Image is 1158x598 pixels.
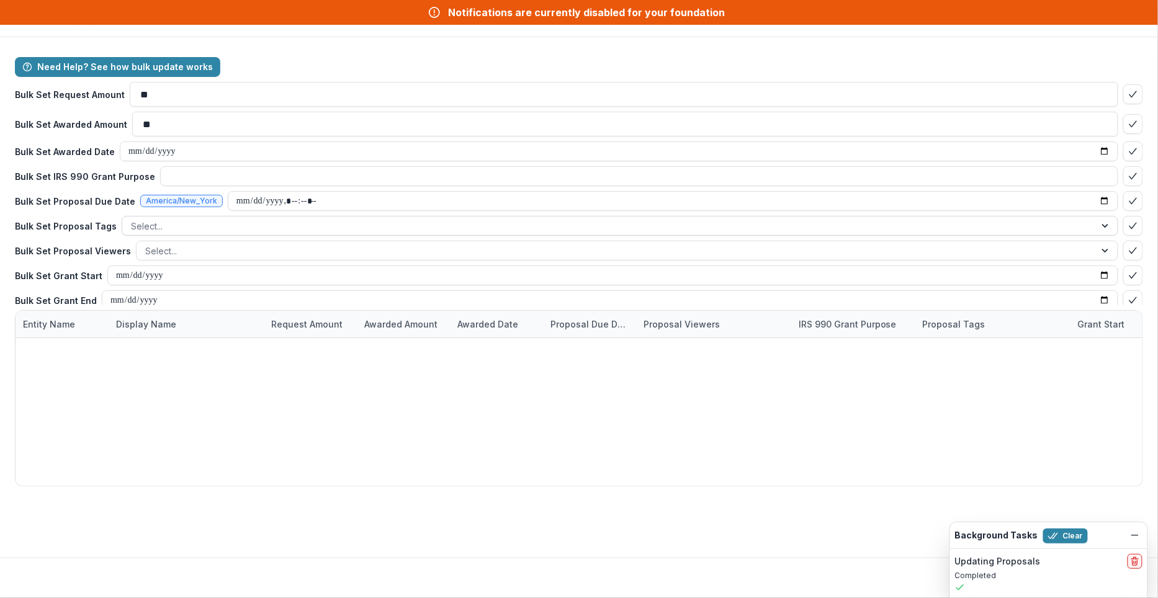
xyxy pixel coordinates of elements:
[271,318,343,331] p: Request Amount
[1123,114,1143,134] button: bulk-confirm-option
[791,318,904,331] div: IRS 990 Grant Purpose
[109,318,184,331] div: Display Name
[636,311,791,337] div: Proposal Viewers
[915,311,1070,337] div: Proposal Tags
[146,197,217,205] span: America/New_York
[543,311,636,337] div: Proposal Due Date
[450,311,543,337] div: Awarded Date
[1123,290,1143,310] button: bulk-confirm-option
[15,57,220,77] button: Need Help? See how bulk update works
[955,530,1038,541] h2: Background Tasks
[357,311,450,337] div: Awarded Amount
[15,118,127,131] p: Bulk Set Awarded Amount
[15,195,135,208] p: Bulk Set Proposal Due Date
[15,88,125,101] p: Bulk Set Request Amount
[1043,529,1088,543] button: Clear
[264,311,357,337] div: Request Amount
[109,311,264,337] div: Display Name
[15,294,97,307] p: Bulk Set Grant End
[1123,241,1143,261] button: bulk-confirm-option
[1070,318,1133,331] div: Grant Start
[15,170,155,183] p: Bulk Set IRS 990 Grant Purpose
[1123,266,1143,285] button: bulk-confirm-option
[357,318,445,331] div: Awarded Amount
[16,311,109,337] div: Entity Name
[1128,554,1142,569] button: delete
[543,318,636,331] div: Proposal Due Date
[448,5,725,20] div: Notifications are currently disabled for your foundation
[1128,528,1142,543] button: Dismiss
[15,269,102,282] p: Bulk Set Grant Start
[915,318,993,331] div: Proposal Tags
[1123,166,1143,186] button: bulk-confirm-option
[1123,191,1143,211] button: bulk-confirm-option
[955,570,1142,581] p: Completed
[15,145,115,158] p: Bulk Set Awarded Date
[791,311,915,337] div: IRS 990 Grant Purpose
[1123,141,1143,161] button: bulk-confirm-option
[636,318,727,331] div: Proposal Viewers
[1123,216,1143,236] button: bulk-confirm-option
[16,318,83,331] div: Entity Name
[955,556,1041,567] h2: Updating Proposals
[450,318,526,331] div: Awarded Date
[15,220,117,233] p: Bulk Set Proposal Tags
[1123,84,1143,104] button: bulk-confirm-option
[15,244,131,257] p: Bulk Set Proposal Viewers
